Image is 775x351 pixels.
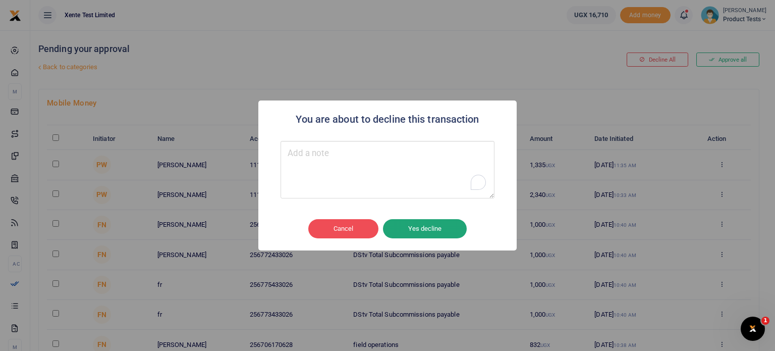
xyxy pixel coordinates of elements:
[296,111,479,128] h2: You are about to decline this transaction
[761,317,769,325] span: 1
[741,317,765,341] iframe: Intercom live chat
[281,141,494,198] textarea: To enrich screen reader interactions, please activate Accessibility in Grammarly extension settings
[383,219,467,238] button: Yes decline
[308,219,378,238] button: Cancel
